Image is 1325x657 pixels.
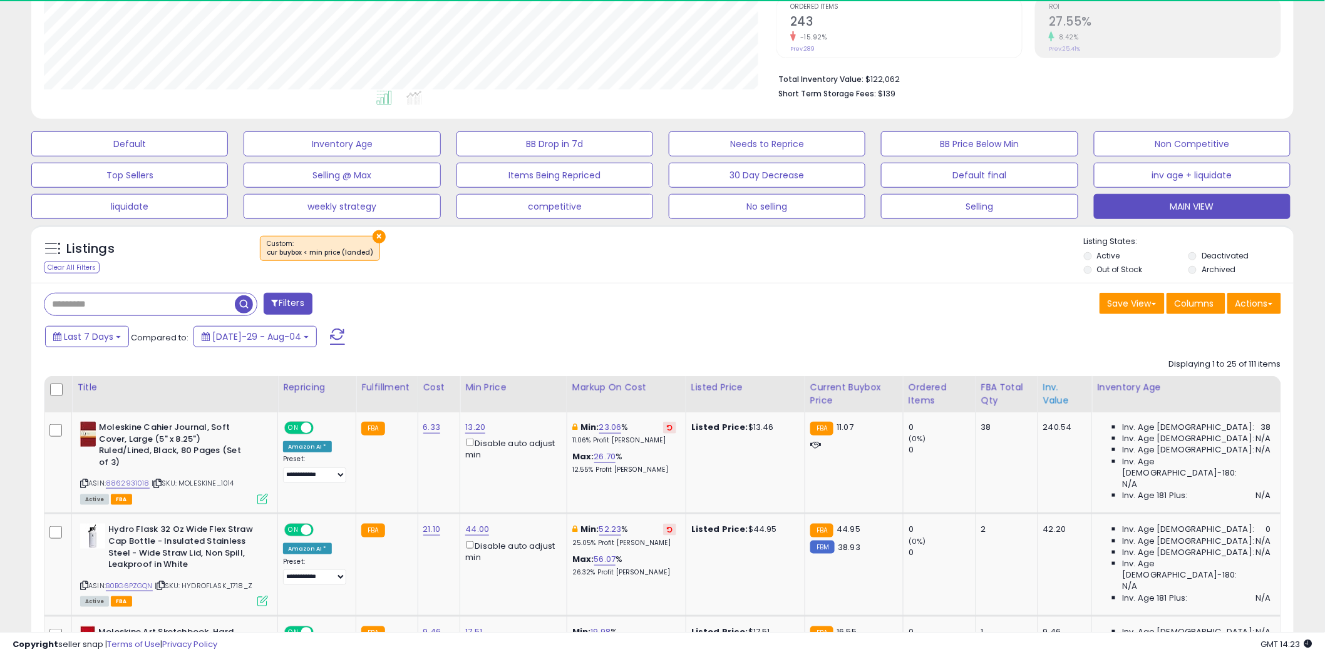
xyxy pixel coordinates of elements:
div: Disable auto adjust min [465,539,557,563]
div: Disable auto adjust min [465,436,557,461]
span: Inv. Age [DEMOGRAPHIC_DATA]: [1122,524,1254,535]
button: MAIN VIEW [1094,194,1291,219]
button: Selling @ Max [244,163,440,188]
small: (0%) [909,434,926,444]
p: 12.55% Profit [PERSON_NAME] [572,466,676,474]
button: Items Being Repriced [456,163,653,188]
button: BB Drop in 7d [456,131,653,156]
div: Preset: [283,558,346,586]
b: Max: [572,451,594,462]
small: FBM [810,541,835,554]
span: N/A [1122,581,1137,592]
p: Listing States: [1084,236,1294,248]
small: Prev: 25.41% [1049,45,1080,53]
h2: 27.55% [1049,14,1281,31]
div: 38 [981,422,1028,433]
small: FBA [810,524,833,537]
div: 0 [909,524,976,535]
b: Moleskine Cahier Journal, Soft Cover, Large (5" x 8.25") Ruled/Lined, Black, 80 Pages (Set of 3) [99,422,251,471]
h2: 243 [790,14,1022,31]
b: Min: [580,523,599,535]
b: Listed Price: [691,421,748,433]
div: % [572,451,676,474]
span: $139 [878,88,895,99]
a: Privacy Policy [162,638,217,650]
button: × [373,230,386,243]
span: N/A [1256,536,1271,547]
a: 26.70 [594,451,616,463]
span: OFF [312,525,332,536]
span: Last 7 Days [64,330,113,343]
img: 31LSpU1rtQL._SL40_.jpg [80,422,96,447]
button: liquidate [31,194,228,219]
li: $122,062 [778,71,1272,86]
div: Min Price [465,381,562,394]
span: Compared to: [131,332,188,344]
a: 6.33 [423,421,441,434]
span: N/A [1256,547,1271,558]
div: Preset: [283,455,346,483]
div: 240.54 [1043,422,1083,433]
div: Cost [423,381,455,394]
label: Out of Stock [1097,264,1143,275]
span: FBA [111,494,132,505]
b: Max: [572,553,594,565]
a: 13.20 [465,421,485,434]
div: % [572,524,676,547]
span: 2025-08-12 14:23 GMT [1261,638,1312,650]
div: Current Buybox Price [810,381,898,407]
h5: Listings [66,240,115,258]
span: Inv. Age [DEMOGRAPHIC_DATA]-180: [1122,558,1271,581]
button: Needs to Reprice [669,131,865,156]
div: 2 [981,524,1028,535]
a: 23.06 [599,421,622,434]
div: Fulfillment [361,381,412,394]
span: N/A [1256,593,1271,604]
a: 21.10 [423,523,441,536]
div: % [572,422,676,445]
img: 211Cn-lTJEL._SL40_.jpg [80,524,105,549]
span: ON [286,525,301,536]
div: Clear All Filters [44,262,100,273]
div: Repricing [283,381,351,394]
b: Hydro Flask 32 Oz Wide Flex Straw Cap Bottle - Insulated Stainless Steel - Wide Straw Lid, Non Sp... [108,524,260,573]
button: Actions [1227,293,1281,314]
button: Non Competitive [1094,131,1291,156]
button: [DATE]-29 - Aug-04 [193,326,317,347]
span: Ordered Items [790,4,1022,11]
a: 56.07 [594,553,616,566]
a: Terms of Use [107,638,160,650]
div: seller snap | | [13,639,217,651]
th: The percentage added to the cost of goods (COGS) that forms the calculator for Min & Max prices. [567,376,686,412]
p: 11.06% Profit [PERSON_NAME] [572,436,676,445]
small: 8.42% [1054,33,1079,42]
strong: Copyright [13,638,58,650]
span: Inv. Age [DEMOGRAPHIC_DATA]: [1122,444,1254,456]
button: Inventory Age [244,131,440,156]
small: Prev: 289 [790,45,815,53]
span: N/A [1256,433,1271,444]
b: Short Term Storage Fees: [778,88,876,99]
div: FBA Total Qty [981,381,1033,407]
button: Save View [1100,293,1165,314]
p: 26.32% Profit [PERSON_NAME] [572,568,676,577]
span: Inv. Age [DEMOGRAPHIC_DATA]: [1122,422,1254,433]
div: Displaying 1 to 25 of 111 items [1169,359,1281,370]
div: $13.46 [691,422,795,433]
div: $44.95 [691,524,795,535]
span: Inv. Age 181 Plus: [1122,490,1188,501]
div: Amazon AI * [283,543,332,554]
a: 8862931018 [106,478,150,489]
small: FBA [810,422,833,435]
span: Inv. Age 181 Plus: [1122,593,1188,604]
b: Listed Price: [691,523,748,535]
span: [DATE]-29 - Aug-04 [212,330,301,343]
span: 44.95 [837,523,860,535]
small: (0%) [909,536,926,546]
div: Inventory Age [1097,381,1276,394]
span: N/A [1256,444,1271,456]
div: Inv. value [1043,381,1087,407]
label: Deactivated [1202,250,1249,261]
button: weekly strategy [244,194,440,219]
span: 38 [1261,422,1271,433]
